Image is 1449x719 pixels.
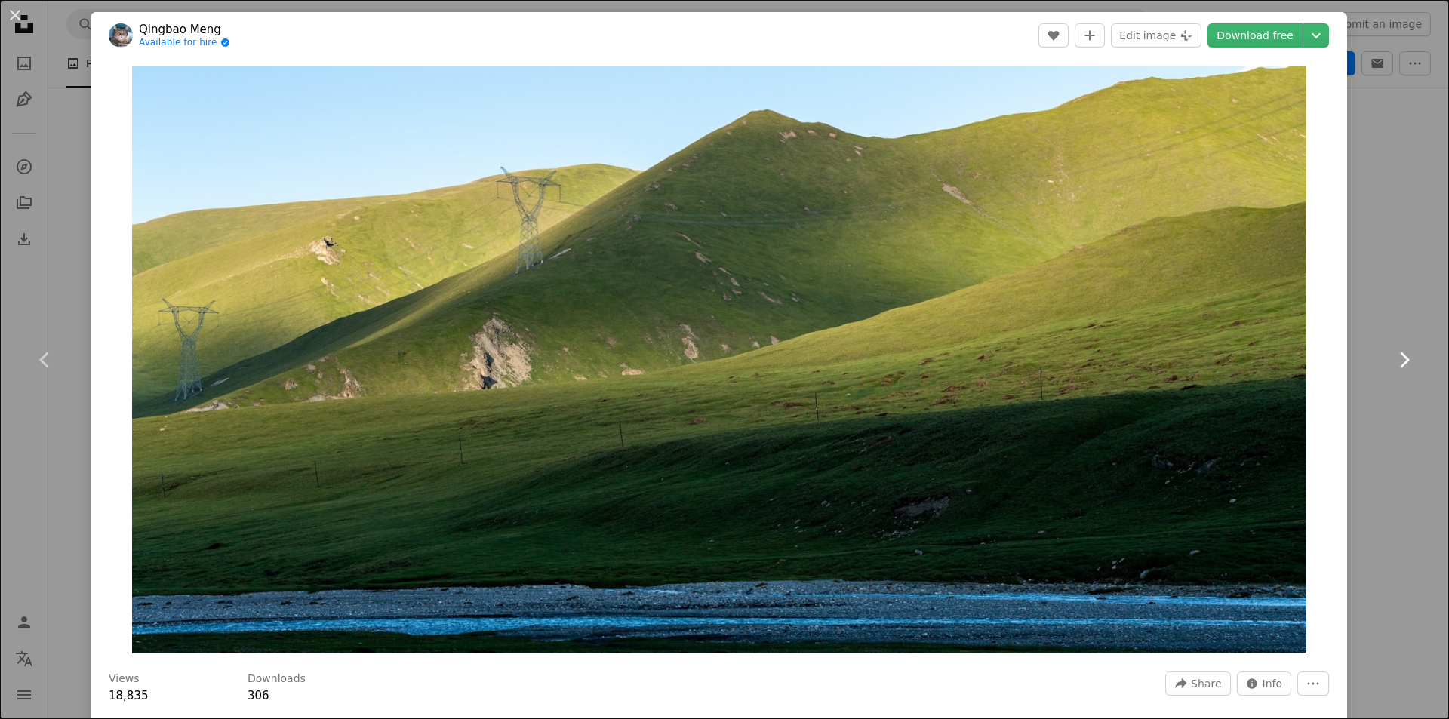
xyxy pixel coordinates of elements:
span: 306 [248,689,269,702]
a: Available for hire [139,37,230,49]
h3: Views [109,671,140,687]
h3: Downloads [248,671,306,687]
button: Zoom in on this image [132,66,1306,653]
button: Share this image [1165,671,1230,696]
span: Share [1191,672,1221,695]
button: More Actions [1297,671,1329,696]
button: Stats about this image [1237,671,1292,696]
button: Like [1038,23,1069,48]
span: 18,835 [109,689,149,702]
img: A mountain range with a body of water in the foreground [132,66,1306,653]
button: Edit image [1111,23,1201,48]
button: Add to Collection [1075,23,1105,48]
button: Choose download size [1303,23,1329,48]
a: Next [1358,287,1449,432]
a: Qingbao Meng [139,22,230,37]
span: Info [1263,672,1283,695]
a: Download free [1207,23,1303,48]
img: Go to Qingbao Meng's profile [109,23,133,48]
